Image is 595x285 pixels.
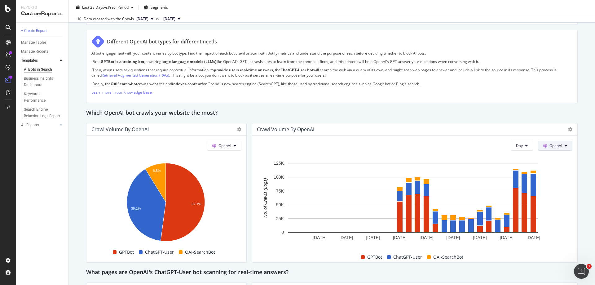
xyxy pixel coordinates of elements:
svg: A chart. [257,160,569,247]
div: Business Insights Dashboard [24,75,59,88]
text: 50K [276,202,284,207]
h2: Which OpenAI bot crawls your website the most? [86,108,218,118]
text: 25K [276,216,284,221]
span: Segments [151,5,168,10]
a: Learn more in our Knowledge Base [91,90,152,95]
span: GPTBot [367,253,382,261]
text: 100K [274,175,284,180]
h2: What pages are OpenAI's ChatGPT-User bot scanning for real-time answers? [86,268,289,278]
text: 39.1% [131,207,141,210]
strong: GPTBot is a training bot, [101,59,145,64]
span: 2025 Aug. 4th [136,16,148,22]
span: vs Prev. Period [104,5,129,10]
button: [DATE] [161,15,183,23]
div: Crawl Volume by OpenAI [257,126,314,132]
button: Last 28 DaysvsPrev. Period [74,2,136,12]
div: + Create Report [21,28,47,34]
strong: ChatGPT-User bot [280,67,313,73]
strong: · [91,81,92,87]
div: Manage Tables [21,39,46,46]
text: [DATE] [473,235,487,240]
span: 1 [587,264,592,269]
div: Keywords Performance [24,91,59,104]
div: Which OpenAI bot crawls your website the most? [86,108,578,118]
div: Reports [21,5,64,10]
span: GPTBot [119,248,134,256]
p: Finally, the crawls websites and for OpenAI's new search engine (SearchGPT), like those used by t... [91,81,572,87]
text: [DATE] [420,235,433,240]
div: Data crossed with the Crawls [84,16,134,22]
text: 125K [274,161,284,166]
strong: provide users real-time answers [214,67,273,73]
text: [DATE] [446,235,460,240]
div: All Reports [21,122,39,128]
text: 0 [281,230,284,235]
text: 52.1% [192,202,201,206]
div: Crawl Volume by OpenAI [91,126,149,132]
a: Keywords Performance [24,91,64,104]
a: Manage Tables [21,39,64,46]
a: Retrieval Augmented Generation (RAG) [102,73,169,78]
span: vs [156,16,161,21]
text: 8.8% [153,169,161,172]
a: Business Insights Dashboard [24,75,64,88]
div: Different OpenAI bot types for different needsAI bot engagement with your content varies by bot t... [86,30,578,103]
a: Templates [21,57,58,64]
span: OpenAI [549,143,562,148]
button: OpenAI [207,141,241,151]
span: Last 28 Days [82,5,104,10]
span: ChatGPT-User [393,253,422,261]
div: Templates [21,57,38,64]
div: Manage Reports [21,48,48,55]
p: Then, when users ask questions that require contextual information, to , the will search the web ... [91,67,572,78]
span: OpenAI [218,143,231,148]
span: Day [516,143,523,148]
text: No. of Crawls (Logs) [263,178,268,218]
span: OAI-SearchBot [185,248,215,256]
text: [DATE] [527,235,540,240]
strong: OAISearch-bot [111,81,137,87]
a: + Create Report [21,28,64,34]
span: 2025 Jul. 7th [163,16,175,22]
button: Segments [141,2,170,12]
text: [DATE] [313,235,326,240]
text: 75K [276,189,284,194]
button: Day [511,141,533,151]
a: Search Engine Behavior: Logs Report [24,106,64,119]
text: [DATE] [339,235,353,240]
div: What pages are OpenAI's ChatGPT-User bot scanning for real-time answers? [86,268,578,278]
svg: A chart. [91,160,240,247]
strong: indexes content [172,81,202,87]
p: AI bot engagement with your content varies by bot type. Find the impact of each bot crawl or scan... [91,51,572,56]
text: [DATE] [366,235,380,240]
div: Different OpenAI bot types for different needs [107,38,217,45]
button: [DATE] [134,15,156,23]
strong: · [91,67,92,73]
a: All Reports [21,122,58,128]
iframe: Intercom live chat [574,264,589,279]
p: First, powering like OpenAI's GPT, it crawls sites to learn from the content it finds, and this c... [91,59,572,64]
button: OpenAI [538,141,572,151]
strong: · [91,59,92,64]
span: OAI-SearchBot [433,253,463,261]
a: Manage Reports [21,48,64,55]
text: [DATE] [500,235,513,240]
a: AI Bots in Search [24,66,64,73]
div: Search Engine Behavior: Logs Report [24,106,60,119]
div: Crawl Volume by OpenAIDayOpenAIA chart.GPTBotChatGPT-UserOAI-SearchBot [252,123,578,263]
div: AI Bots in Search [24,66,52,73]
div: CustomReports [21,10,64,17]
span: ChatGPT-User [145,248,174,256]
strong: large language models (LLMs) [161,59,216,64]
text: [DATE] [393,235,407,240]
div: Crawl Volume by OpenAIOpenAIA chart.GPTBotChatGPT-UserOAI-SearchBot [86,123,247,263]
